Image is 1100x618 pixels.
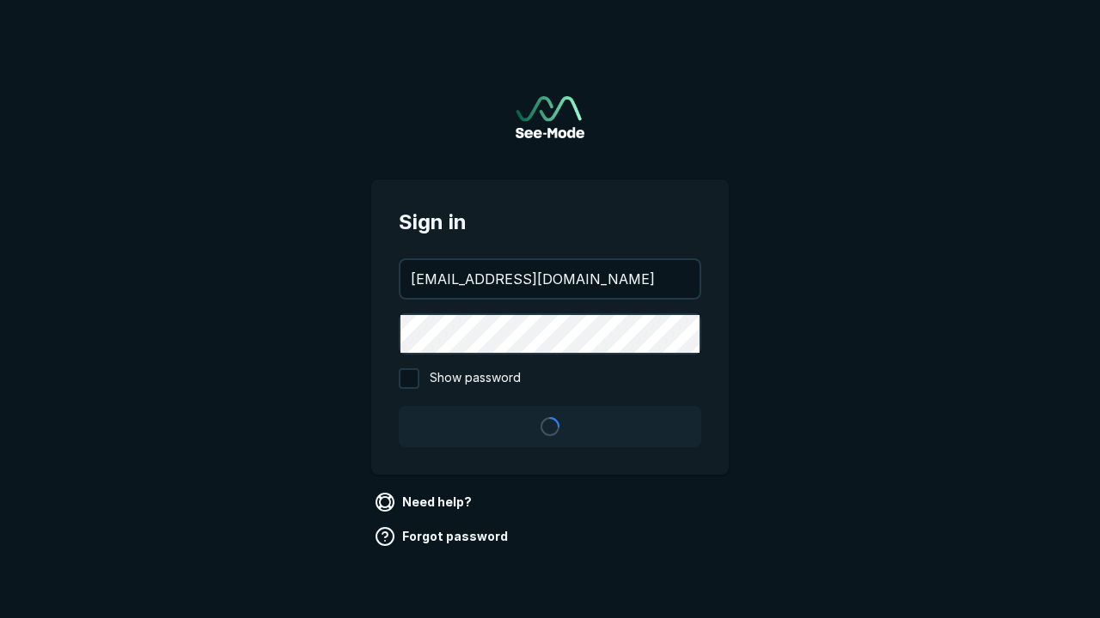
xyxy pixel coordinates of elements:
span: Show password [430,368,521,389]
img: See-Mode Logo [516,96,584,138]
span: Sign in [399,207,701,238]
a: Forgot password [371,523,515,550]
a: Go to sign in [516,96,584,138]
a: Need help? [371,488,479,516]
input: your@email.com [400,260,700,298]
